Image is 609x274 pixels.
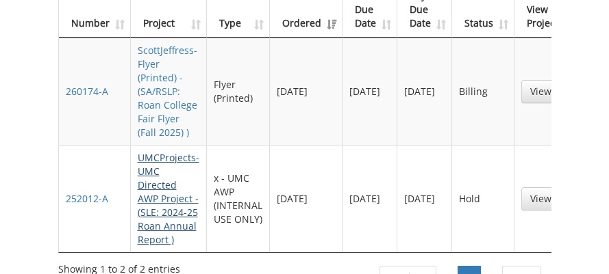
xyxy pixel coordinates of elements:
[343,38,397,145] td: [DATE]
[521,187,595,210] a: View Project
[270,38,343,145] td: [DATE]
[138,151,199,246] a: UMCProjects-UMC Directed AWP Project - (SLE: 2024-25 Roan Annual Report )
[397,38,452,145] td: [DATE]
[207,145,270,252] td: x - UMC AWP (INTERNAL USE ONLY)
[66,85,108,98] a: 260174-A
[138,44,197,139] a: ScottJeffress-Flyer (Printed) - (SA/RSLP: Roan College Fair Flyer (Fall 2025) )
[270,145,343,252] td: [DATE]
[397,145,452,252] td: [DATE]
[452,145,514,252] td: Hold
[343,145,397,252] td: [DATE]
[452,38,514,145] td: Billing
[521,80,595,103] a: View Project
[66,192,108,205] a: 252012-A
[207,38,270,145] td: Flyer (Printed)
